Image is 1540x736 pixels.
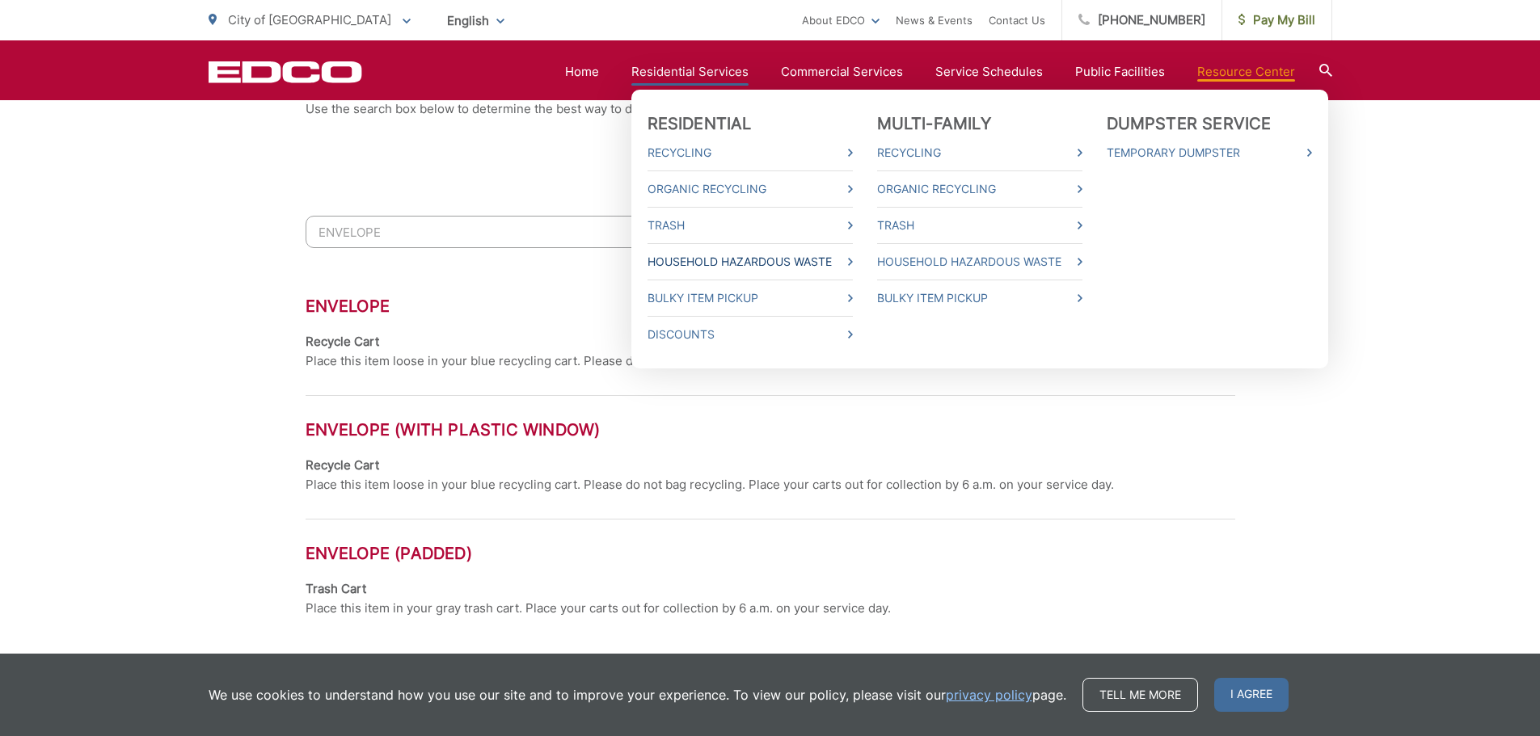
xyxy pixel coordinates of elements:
span: City of [GEOGRAPHIC_DATA] [228,12,391,27]
strong: Trash Cart [306,581,366,596]
p: Place this item loose in your blue recycling cart. Please do not bag recycling. Place your carts ... [306,351,1114,371]
span: Pay My Bill [1238,11,1315,30]
a: Public Facilities [1075,62,1165,82]
a: Dumpster Service [1107,114,1272,133]
a: About EDCO [802,11,880,30]
a: Tell me more [1082,678,1198,712]
a: Household Hazardous Waste [877,252,1082,271]
a: Home [565,62,599,82]
p: Use the search box below to determine the best way to discard the materials you no longer need. [306,99,1235,119]
a: Trash [648,216,853,235]
a: Recycling [648,143,853,162]
a: Bulky Item Pickup [648,288,853,308]
span: I agree [1214,678,1289,712]
p: Place this item in your gray trash cart. Place your carts out for collection by 6 a.m. on your se... [306,599,891,618]
a: Recycling [877,143,1082,162]
a: Temporary Dumpster [1107,143,1312,162]
a: Service Schedules [935,62,1043,82]
a: privacy policy [946,685,1032,704]
a: Organic Recycling [877,179,1082,199]
p: Place this item loose in your blue recycling cart. Please do not bag recycling. Place your carts ... [306,475,1114,494]
a: Residential [648,114,752,133]
a: Trash [877,216,1082,235]
a: Discounts [648,325,853,344]
a: Household Hazardous Waste [648,252,853,271]
span: English [435,6,517,35]
a: Residential Services [631,62,749,82]
a: Resource Center [1197,62,1295,82]
a: EDCD logo. Return to the homepage. [209,61,362,83]
input: Search [306,216,653,248]
h3: Envelope (with plastic window) [306,420,1235,439]
a: Multi-Family [877,114,991,133]
strong: Recycle Cart [306,457,379,473]
a: Bulky Item Pickup [877,288,1082,308]
h3: Envelope (padded) [306,544,1235,563]
a: Organic Recycling [648,179,853,199]
p: We use cookies to understand how you use our site and to improve your experience. To view our pol... [209,685,1066,704]
a: Commercial Services [781,62,903,82]
strong: Recycle Cart [306,334,379,349]
a: Contact Us [989,11,1045,30]
h3: Envelope [306,297,1235,316]
a: News & Events [896,11,973,30]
